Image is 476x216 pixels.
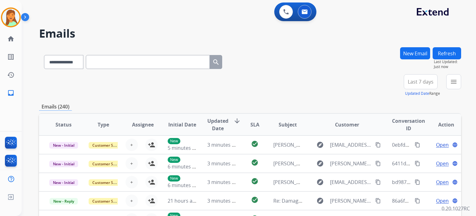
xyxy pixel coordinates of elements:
p: Emails (240) [39,103,72,111]
mat-icon: language [452,198,458,204]
mat-icon: content_copy [375,198,381,204]
p: New [168,138,180,144]
span: Last Updated: [434,59,461,64]
span: SLA [250,121,259,128]
span: Customer Support [89,142,129,149]
p: 0.20.1027RC [442,205,470,212]
span: Assignee [132,121,154,128]
mat-icon: list_alt [7,53,15,61]
span: [PERSON_NAME][EMAIL_ADDRESS][DOMAIN_NAME] [330,197,372,205]
mat-icon: arrow_downward [233,117,241,125]
mat-icon: inbox [7,89,15,97]
span: Open [436,178,449,186]
p: New [168,157,180,163]
span: Customer [335,121,359,128]
img: avatar [2,9,20,26]
mat-icon: language [452,161,458,166]
mat-icon: menu [450,78,457,85]
mat-icon: check_circle [251,177,258,185]
span: Customer Support [89,161,129,167]
span: + [130,160,133,167]
span: Range [405,91,440,96]
span: [PERSON_NAME] Invoice [273,160,329,167]
mat-icon: history [7,71,15,79]
span: Updated Date [207,117,228,132]
span: Subject [279,121,297,128]
mat-icon: language [452,142,458,148]
span: 21 hours ago [168,197,198,204]
span: 3 minutes ago [207,160,240,167]
span: Initial Date [168,121,196,128]
th: Action [421,114,461,136]
mat-icon: content_copy [415,198,420,204]
span: Last 7 days [408,80,434,83]
span: Just now [434,64,461,69]
span: + [130,178,133,186]
span: Re: Damaged shipment [273,197,328,204]
mat-icon: check_circle [251,196,258,204]
mat-icon: content_copy [375,161,381,166]
span: Conversation ID [392,117,425,132]
span: [PERSON_NAME] 2nd couch [273,179,337,186]
mat-icon: person_add [148,160,155,167]
span: New - Reply [50,198,78,205]
span: 6 minutes ago [168,182,201,189]
span: [EMAIL_ADDRESS][DOMAIN_NAME] [330,178,372,186]
span: Open [436,197,449,205]
mat-icon: person_add [148,197,155,205]
span: [PERSON_NAME] invoice [273,141,329,148]
button: + [126,139,138,151]
span: 5 minutes ago [168,145,201,151]
span: Type [98,121,109,128]
span: + [130,141,133,149]
button: Last 7 days [404,74,438,89]
mat-icon: check_circle [251,159,258,166]
mat-icon: person_add [148,178,155,186]
span: [EMAIL_ADDRESS][DOMAIN_NAME] [330,141,372,149]
mat-icon: explore [316,160,324,167]
mat-icon: explore [316,178,324,186]
span: Status [55,121,72,128]
button: + [126,157,138,170]
span: [PERSON_NAME][EMAIL_ADDRESS][PERSON_NAME][DOMAIN_NAME] [330,160,372,167]
mat-icon: content_copy [415,179,420,185]
span: Customer Support [89,179,129,186]
button: Refresh [433,47,461,59]
span: Open [436,160,449,167]
mat-icon: content_copy [415,142,420,148]
span: + [130,197,133,205]
mat-icon: content_copy [415,161,420,166]
span: Customer Support [89,198,129,205]
button: + [126,195,138,207]
button: + [126,176,138,188]
mat-icon: person_add [148,141,155,149]
mat-icon: check_circle [251,140,258,148]
span: 6 minutes ago [168,163,201,170]
span: 3 minutes ago [207,141,240,148]
h2: Emails [39,27,461,40]
button: Updated Date [405,91,429,96]
button: New Email [400,47,430,59]
span: New - Initial [49,142,78,149]
mat-icon: search [212,58,220,66]
span: 3 minutes ago [207,179,240,186]
span: Open [436,141,449,149]
p: New [168,175,180,182]
span: New - Initial [49,179,78,186]
span: New - Initial [49,161,78,167]
mat-icon: home [7,35,15,43]
mat-icon: content_copy [375,179,381,185]
mat-icon: explore [316,197,324,205]
mat-icon: language [452,179,458,185]
mat-icon: explore [316,141,324,149]
span: 3 minutes ago [207,197,240,204]
mat-icon: content_copy [375,142,381,148]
